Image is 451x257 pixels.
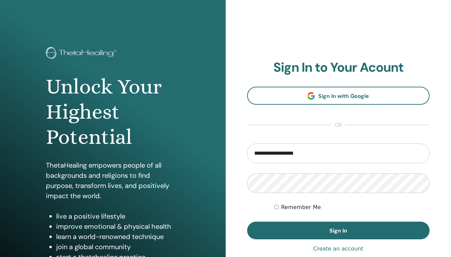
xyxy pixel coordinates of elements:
label: Remember Me [281,203,321,211]
span: or [331,121,345,129]
a: Create an account [313,245,363,253]
li: improve emotional & physical health [56,221,179,232]
button: Sign In [247,222,430,239]
span: Sign In with Google [318,92,369,100]
p: ThetaHealing empowers people of all backgrounds and religions to find purpose, transform lives, a... [46,160,179,201]
div: Keep me authenticated indefinitely or until I manually logout [274,203,430,211]
span: Sign In [329,227,347,234]
li: learn a world-renowned technique [56,232,179,242]
h2: Sign In to Your Acount [247,60,430,75]
a: Sign In with Google [247,87,430,105]
li: live a positive lifestyle [56,211,179,221]
h1: Unlock Your Highest Potential [46,74,179,150]
li: join a global community [56,242,179,252]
